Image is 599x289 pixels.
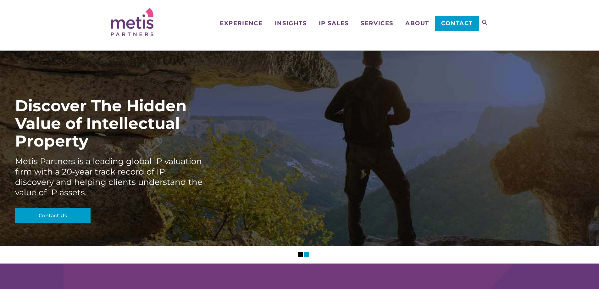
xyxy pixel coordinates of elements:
span: IP Sales [319,20,349,26]
span: Insights [275,20,307,26]
div: Discover The Hidden Value of Intellectual Property [15,97,204,150]
a: Contact [435,16,479,31]
span: Services [361,20,393,26]
span: Experience [220,20,263,26]
span: About [405,20,429,26]
a: Contact Us [15,208,91,223]
li: Slider Page 1 [298,252,303,257]
img: Metis Partners [111,8,153,36]
span: Contact [441,20,473,26]
div: Metis Partners is a leading global IP valuation firm with a 20-year track record of IP discovery ... [15,156,204,198]
li: Slider Page 2 [304,252,309,257]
